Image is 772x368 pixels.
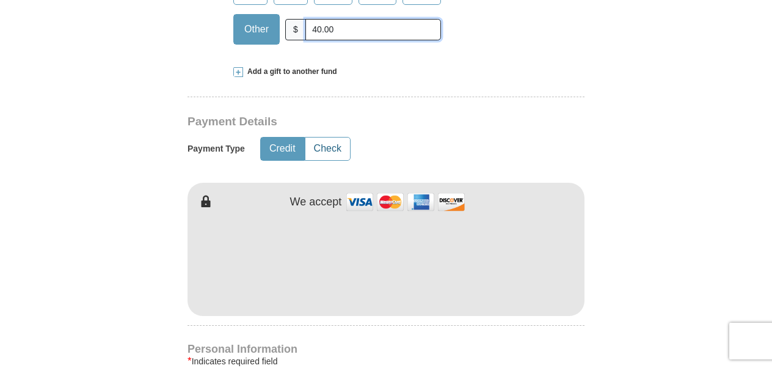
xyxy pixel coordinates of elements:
[344,189,467,215] img: credit cards accepted
[243,67,337,77] span: Add a gift to another fund
[261,138,304,160] button: Credit
[188,344,584,354] h4: Personal Information
[305,19,441,40] input: Other Amount
[188,144,245,154] h5: Payment Type
[285,19,306,40] span: $
[188,115,499,129] h3: Payment Details
[305,138,350,160] button: Check
[290,196,342,209] h4: We accept
[238,20,275,39] span: Other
